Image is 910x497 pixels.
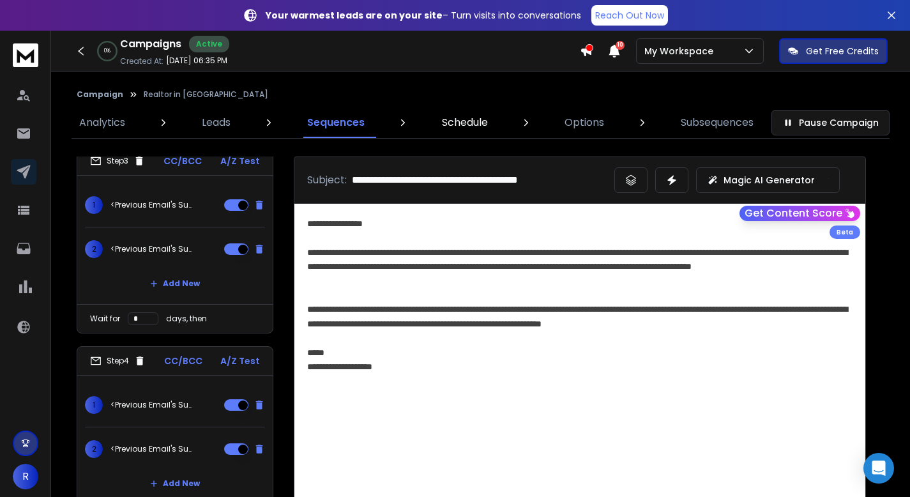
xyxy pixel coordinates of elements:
[79,115,125,130] p: Analytics
[110,200,192,210] p: <Previous Email's Subject>
[616,41,625,50] span: 10
[110,244,192,254] p: <Previous Email's Subject>
[673,107,761,138] a: Subsequences
[166,56,227,66] p: [DATE] 06:35 PM
[90,155,145,167] div: Step 3
[771,110,890,135] button: Pause Campaign
[724,174,815,187] p: Magic AI Generator
[307,115,365,130] p: Sequences
[104,47,110,55] p: 0 %
[189,36,229,52] div: Active
[266,9,581,22] p: – Turn visits into conversations
[220,355,260,367] p: A/Z Test
[166,314,207,324] p: days, then
[266,9,443,22] strong: Your warmest leads are on your site
[202,115,231,130] p: Leads
[696,167,840,193] button: Magic AI Generator
[194,107,238,138] a: Leads
[806,45,879,57] p: Get Free Credits
[163,155,202,167] p: CC/BCC
[13,43,38,67] img: logo
[110,400,192,410] p: <Previous Email's Subject>
[77,89,123,100] button: Campaign
[13,464,38,489] button: R
[681,115,754,130] p: Subsequences
[220,155,260,167] p: A/Z Test
[557,107,612,138] a: Options
[77,146,273,333] li: Step3CC/BCCA/Z Test1<Previous Email's Subject>2<Previous Email's Subject>Add NewWait fordays, then
[85,240,103,258] span: 2
[307,172,347,188] p: Subject:
[90,355,146,367] div: Step 4
[595,9,664,22] p: Reach Out Now
[85,196,103,214] span: 1
[72,107,133,138] a: Analytics
[565,115,604,130] p: Options
[90,314,120,324] p: Wait for
[120,56,163,66] p: Created At:
[140,471,210,496] button: Add New
[144,89,268,100] p: Realtor in [GEOGRAPHIC_DATA]
[164,355,202,367] p: CC/BCC
[779,38,888,64] button: Get Free Credits
[140,271,210,296] button: Add New
[863,453,894,484] div: Open Intercom Messenger
[85,440,103,458] span: 2
[85,396,103,414] span: 1
[442,115,488,130] p: Schedule
[434,107,496,138] a: Schedule
[591,5,668,26] a: Reach Out Now
[644,45,718,57] p: My Workspace
[739,206,860,221] button: Get Content Score
[120,36,181,52] h1: Campaigns
[110,444,192,454] p: <Previous Email's Subject>
[300,107,372,138] a: Sequences
[830,226,860,239] div: Beta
